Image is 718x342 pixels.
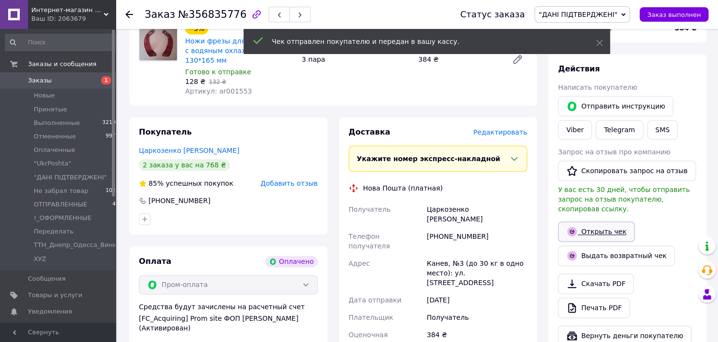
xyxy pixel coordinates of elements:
span: 32102 [102,119,119,127]
a: Telegram [596,120,643,139]
span: Написать покупателю [558,83,637,91]
span: 1 [101,76,111,84]
span: Дата отправки [349,296,402,304]
span: "ДАНІ ПІДТВЕРДЖЕНІ" [34,173,107,182]
span: "UkrPoshta" [34,159,71,168]
span: Получатель [349,205,391,213]
a: Ножи фрезы для мотоблоков с водяным охлаждением 130*165 мм [185,37,289,64]
span: Заказы [28,76,52,85]
span: Телефон получателя [349,233,390,250]
div: [PHONE_NUMBER] [148,196,211,205]
a: Печать PDF [558,298,630,318]
span: Переделать [34,227,74,236]
span: ТТН_Днепр_Одесса_Винница [34,241,129,249]
a: Редактировать [508,50,527,69]
a: Viber [558,120,592,139]
div: Оплачено [265,256,317,267]
span: Доставка [349,127,391,137]
span: 1027 [106,187,119,195]
span: Сообщения [28,274,66,283]
button: Выдать возвратный чек [558,246,675,266]
div: Средства будут зачислены на расчетный счет [139,302,318,333]
span: 132 ₴ [209,79,226,85]
div: Ваш ID: 2063679 [31,14,116,23]
button: SMS [647,120,678,139]
input: Поиск [5,34,120,51]
span: Заказы и сообщения [28,60,96,68]
div: Царкозенко [PERSON_NAME] [425,201,529,228]
button: Отправить инструкцию [558,96,673,116]
span: Укажите номер экспресс-накладной [357,155,501,163]
span: Добавить отзыв [260,179,317,187]
span: 9979 [106,132,119,141]
span: Заказ [145,9,175,20]
span: Адрес [349,260,370,267]
div: Нова Пошта (платная) [361,183,445,193]
span: Редактировать [473,128,527,136]
div: 2 заказа у вас на 768 ₴ [139,159,230,171]
img: Ножи фрезы для мотоблоков с водяным охлаждением 130*165 мм [139,24,177,60]
div: Получатель [425,309,529,326]
span: Выполненные [34,119,80,127]
span: Новые [34,91,55,100]
span: Оплата [139,257,171,266]
span: Запрос на отзыв про компанию [558,148,670,156]
span: Товары и услуги [28,291,82,300]
span: Артикул: ar001553 [185,87,252,95]
div: Статус заказа [460,10,525,19]
div: успешных покупок [139,178,233,188]
span: У вас есть 30 дней, чтобы отправить запрос на отзыв покупателю, скопировав ссылку. [558,186,690,213]
div: Чек отправлен покупателю и передан в вашу кассу. [272,37,572,46]
span: Уведомления [28,307,72,316]
a: Царкозенко [PERSON_NAME] [139,147,239,154]
span: Отмененные [34,132,76,141]
span: ХУZ [34,255,46,263]
span: Заказ выполнен [647,11,701,18]
div: 3 пара [298,53,415,66]
div: Вернуться назад [125,10,133,19]
span: 85% [149,179,163,187]
a: Открыть чек [558,221,635,242]
button: Скопировать запрос на отзыв [558,161,696,181]
div: [DATE] [425,291,529,309]
span: "ДАНІ ПІДТВЕРДЖЕНІ" [539,11,617,18]
span: !_ОФОРМЛЕННЫЕ [34,214,92,222]
span: Плательщик [349,314,393,321]
button: Заказ выполнен [639,7,708,22]
div: [PHONE_NUMBER] [425,228,529,255]
span: Интернет-магазин Агроруно [31,6,104,14]
div: [FC_Acquiring] Prom site ФОП [PERSON_NAME] (Активирован) [139,314,318,333]
div: 384 ₴ [414,53,504,66]
span: Покупатель [139,127,191,137]
a: Скачать PDF [558,274,634,294]
div: Канев, №3 (до 30 кг в одно место): ул. [STREET_ADDRESS] [425,255,529,291]
span: Принятые [34,105,67,114]
span: Не забрал товар [34,187,88,195]
span: 128 ₴ [185,78,205,85]
span: ОТПРАВЛЕННЫЕ [34,200,87,209]
span: Готово к отправке [185,68,251,76]
span: №356835776 [178,9,246,20]
span: Оплаченные [34,146,75,154]
span: Действия [558,64,600,73]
